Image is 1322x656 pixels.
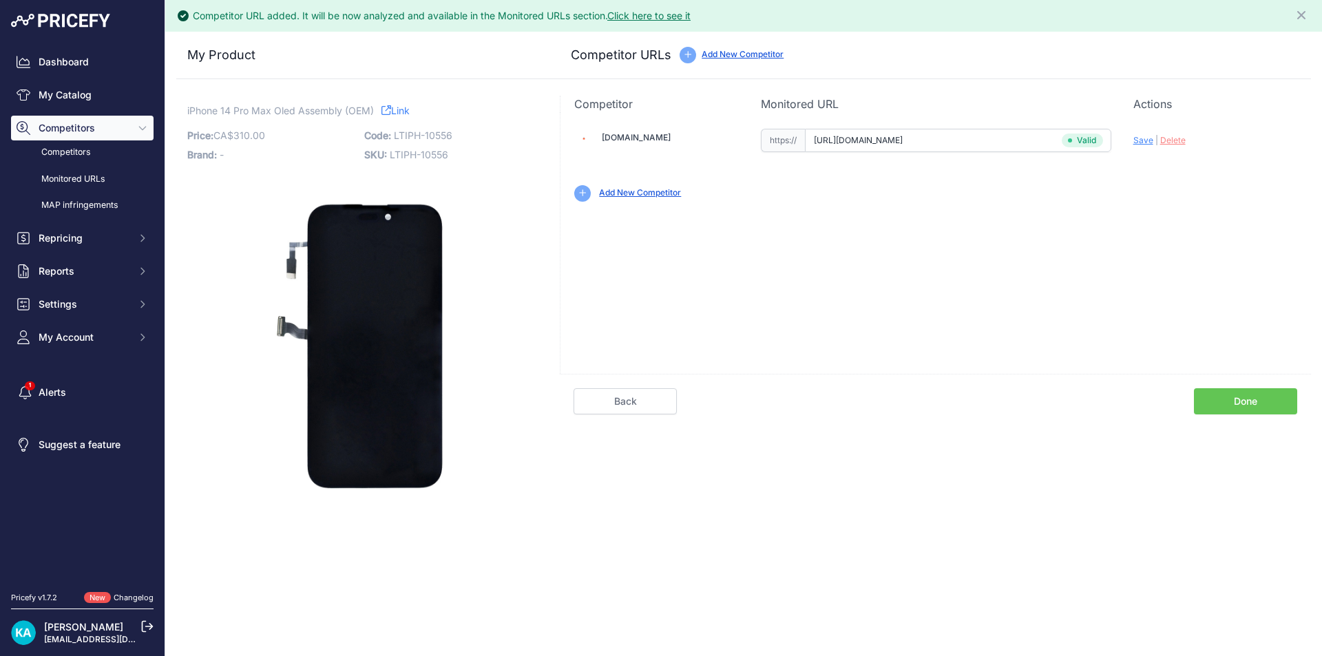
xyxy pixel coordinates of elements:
[193,9,691,23] div: Competitor URL added. It will be now analyzed and available in the Monitored URLs section.
[761,129,805,152] span: https://
[11,325,154,350] button: My Account
[11,14,110,28] img: Pricefy Logo
[1294,6,1311,22] button: Close
[702,49,784,59] a: Add New Competitor
[11,292,154,317] button: Settings
[11,432,154,457] a: Suggest a feature
[39,231,129,245] span: Repricing
[805,129,1111,152] input: mtech.shop/product
[381,102,410,119] a: Link
[39,297,129,311] span: Settings
[11,193,154,218] a: MAP infringements
[364,129,391,141] span: Code:
[187,129,213,141] span: Price:
[364,149,387,160] span: SKU:
[233,129,265,141] span: 310.00
[114,593,154,602] a: Changelog
[607,10,691,21] a: Click here to see it
[11,50,154,74] a: Dashboard
[1133,96,1297,112] p: Actions
[1133,135,1153,145] span: Save
[39,330,129,344] span: My Account
[394,129,452,141] span: LTIPH-10556
[11,116,154,140] button: Competitors
[390,149,448,160] span: LTIPH-10556
[1155,135,1158,145] span: |
[574,96,738,112] p: Competitor
[11,140,154,165] a: Competitors
[1194,388,1297,414] a: Done
[187,149,217,160] span: Brand:
[220,149,224,160] span: -
[602,132,671,142] a: [DOMAIN_NAME]
[11,226,154,251] button: Repricing
[574,388,677,414] a: Back
[11,83,154,107] a: My Catalog
[11,50,154,575] nav: Sidebar
[187,102,374,119] span: iPhone 14 Pro Max Oled Assembly (OEM)
[599,187,681,198] a: Add New Competitor
[84,592,111,604] span: New
[39,264,129,278] span: Reports
[44,634,188,644] a: [EMAIL_ADDRESS][DOMAIN_NAME]
[187,45,532,65] h3: My Product
[11,167,154,191] a: Monitored URLs
[11,592,57,604] div: Pricefy v1.7.2
[761,96,1111,112] p: Monitored URL
[11,380,154,405] a: Alerts
[571,45,671,65] h3: Competitor URLs
[44,621,123,633] a: [PERSON_NAME]
[39,121,129,135] span: Competitors
[11,259,154,284] button: Reports
[1160,135,1186,145] span: Delete
[187,126,356,145] p: CA$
